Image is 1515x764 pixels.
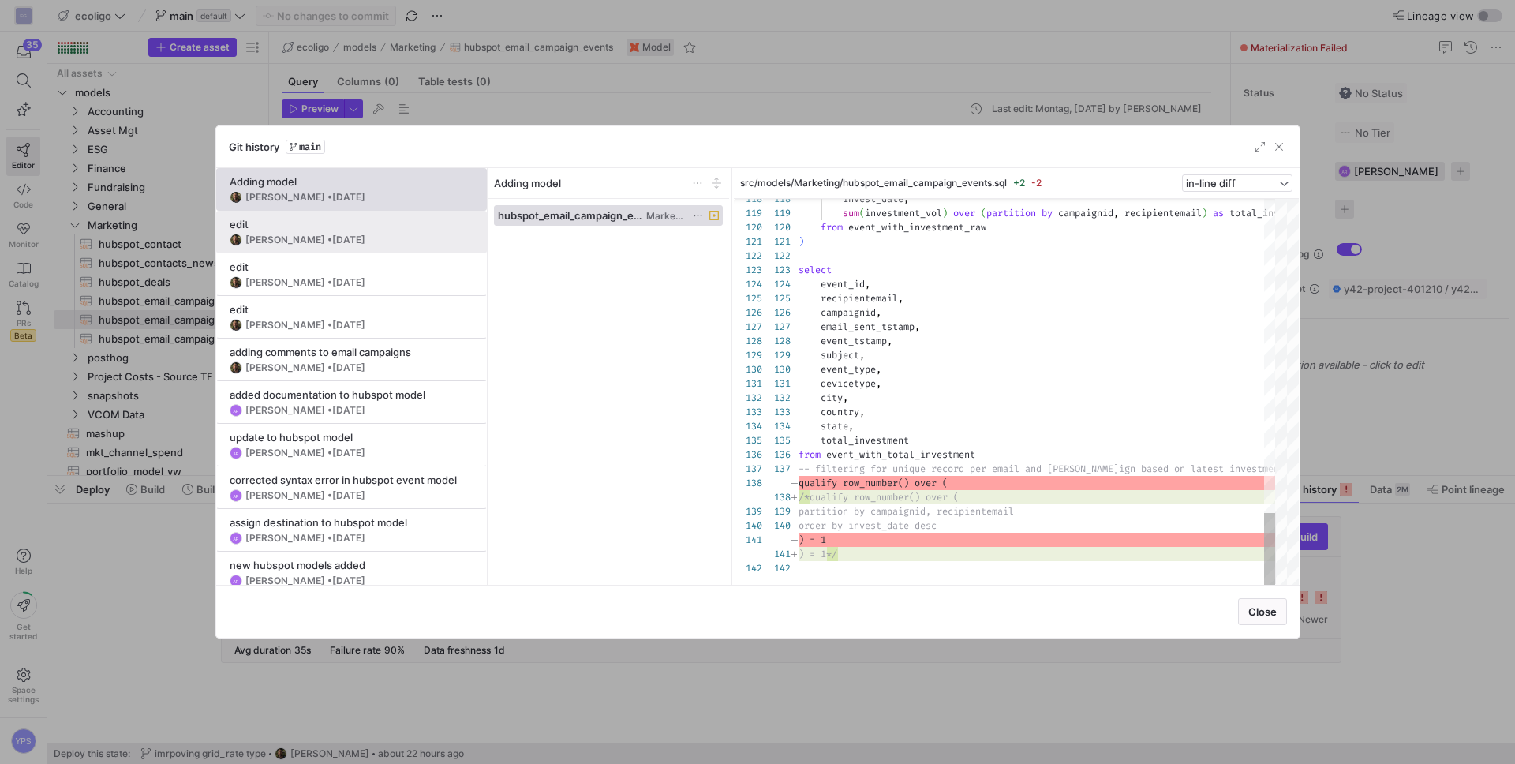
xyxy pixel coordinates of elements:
div: 129 [734,348,762,362]
div: 135 [734,433,762,448]
span: , [915,320,920,333]
div: 121 [734,234,762,249]
div: added documentation to hubspot model [230,388,473,401]
span: partition by campaignid, recipientemail [799,505,1014,518]
span: state [821,420,848,433]
span: Marketing [646,211,684,222]
span: ) [799,235,804,248]
span: sum [843,207,859,219]
div: new hubspot models added [230,559,473,571]
h3: Git history [229,140,279,153]
button: Adding modelhttps://storage.googleapis.com/y42-prod-data-exchange/images/7e7RzXvUWcEhWhf8BYUbRCgh... [216,168,487,211]
div: 133 [734,405,762,419]
div: 134 [762,419,791,433]
div: 128 [734,334,762,348]
span: , [876,306,881,319]
div: [PERSON_NAME] • [245,192,365,203]
span: src/models/Marketing/hubspot_email_campaign_events.sql [740,178,1007,189]
span: event_tstamp [821,335,887,347]
div: 119 [762,206,791,220]
img: https://storage.googleapis.com/y42-prod-data-exchange/images/7e7RzXvUWcEhWhf8BYUbRCghczaQk4zBh2Nv... [230,234,242,246]
div: [PERSON_NAME] • [245,362,365,373]
span: [DATE] [332,234,365,245]
span: campaignid [821,306,876,319]
div: 137 [762,462,791,476]
div: 131 [734,376,762,391]
img: https://storage.googleapis.com/y42-prod-data-exchange/images/7e7RzXvUWcEhWhf8BYUbRCghczaQk4zBh2Nv... [230,276,242,289]
span: ) = 1*/ [799,548,837,560]
span: [DATE] [332,489,365,501]
span: total_investment [821,434,909,447]
span: , [898,292,903,305]
button: corrected syntax error in hubspot event modelAR[PERSON_NAME] •[DATE] [216,466,487,509]
span: , [843,391,848,404]
span: [DATE] [332,575,365,586]
div: [PERSON_NAME] • [245,234,365,245]
div: 126 [762,305,791,320]
span: , [887,335,892,347]
div: 139 [734,504,762,519]
div: 130 [762,362,791,376]
div: [PERSON_NAME] • [245,320,365,331]
span: Close [1248,605,1277,618]
div: 131 [762,376,791,391]
div: 127 [734,320,762,334]
div: corrected syntax error in hubspot event model [230,474,473,486]
span: [DATE] [332,404,365,416]
div: 133 [762,405,791,419]
div: 138 [734,476,762,490]
div: 120 [762,220,791,234]
span: campaignid [1058,207,1113,219]
span: hubspot_email_campaign_events.sql [498,209,644,222]
span: email_sent_tstamp [821,320,915,333]
div: 140 [762,519,791,533]
span: , [865,278,870,290]
div: [PERSON_NAME] • [245,448,365,459]
span: order by invest_date desc [799,519,937,532]
span: investment_vol [865,207,942,219]
span: -- filtering for unique record per email and [PERSON_NAME] [799,463,1119,475]
div: 124 [734,277,762,291]
div: 130 [734,362,762,376]
button: update to hubspot modelAR[PERSON_NAME] •[DATE] [216,424,487,466]
span: main [299,141,321,152]
span: event_with_total_investment [826,448,975,461]
div: 139 [762,504,791,519]
span: select [799,264,832,276]
div: AR [230,447,242,459]
span: /*qualify row_number() over ( [799,491,959,504]
div: 141 [762,547,791,561]
span: , [859,406,865,418]
div: 129 [762,348,791,362]
img: https://storage.googleapis.com/y42-prod-data-exchange/images/7e7RzXvUWcEhWhf8BYUbRCghczaQk4zBh2Nv... [230,319,242,331]
div: AR [230,404,242,417]
div: update to hubspot model [230,431,473,444]
span: [DATE] [332,361,365,373]
button: adding comments to email campaignshttps://storage.googleapis.com/y42-prod-data-exchange/images/7e... [216,339,487,381]
div: 142 [762,561,791,575]
span: from [799,448,821,461]
span: recipientemail [1124,207,1202,219]
span: , [859,349,865,361]
span: [DATE] [332,276,365,288]
div: 132 [734,391,762,405]
span: event_type [821,363,876,376]
button: edithttps://storage.googleapis.com/y42-prod-data-exchange/images/7e7RzXvUWcEhWhf8BYUbRCghczaQk4zB... [216,211,487,253]
img: https://storage.googleapis.com/y42-prod-data-exchange/images/7e7RzXvUWcEhWhf8BYUbRCghczaQk4zBh2Nv... [230,191,242,204]
span: +2 [1013,177,1025,189]
div: 127 [762,320,791,334]
span: partition [986,207,1036,219]
span: recipientemail [821,292,898,305]
div: 138 [762,490,791,504]
button: new hubspot models addedAR[PERSON_NAME] •[DATE] [216,552,487,594]
div: 136 [734,448,762,462]
span: ) [942,207,948,219]
span: event_with_investment_raw [848,221,986,234]
div: adding comments to email campaigns [230,346,473,358]
span: [DATE] [332,319,365,331]
div: assign destination to hubspot model [230,516,473,529]
div: 121 [762,234,791,249]
span: , [848,420,854,433]
div: edit [230,218,473,230]
div: 123 [762,263,791,277]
